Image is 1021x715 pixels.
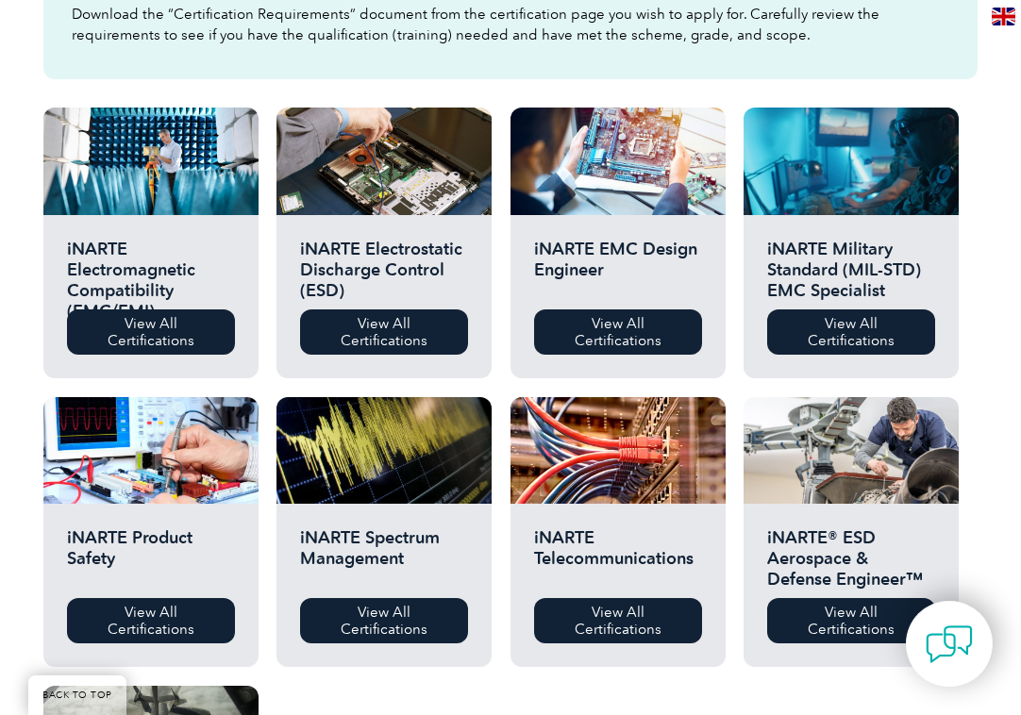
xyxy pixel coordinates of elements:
[72,4,949,45] p: Download the “Certification Requirements” document from the certification page you wish to apply ...
[534,527,702,584] h2: iNARTE Telecommunications
[300,239,468,295] h2: iNARTE Electrostatic Discharge Control (ESD)
[926,621,973,668] img: contact-chat.png
[767,527,935,584] h2: iNARTE® ESD Aerospace & Defense Engineer™
[300,309,468,355] a: View All Certifications
[300,527,468,584] h2: iNARTE Spectrum Management
[300,598,468,643] a: View All Certifications
[767,598,935,643] a: View All Certifications
[534,239,702,295] h2: iNARTE EMC Design Engineer
[67,239,235,295] h2: iNARTE Electromagnetic Compatibility (EMC/EMI)
[534,598,702,643] a: View All Certifications
[534,309,702,355] a: View All Certifications
[767,239,935,295] h2: iNARTE Military Standard (MIL-STD) EMC Specialist
[67,598,235,643] a: View All Certifications
[992,8,1015,25] img: en
[67,309,235,355] a: View All Certifications
[767,309,935,355] a: View All Certifications
[67,527,235,584] h2: iNARTE Product Safety
[28,675,126,715] a: BACK TO TOP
